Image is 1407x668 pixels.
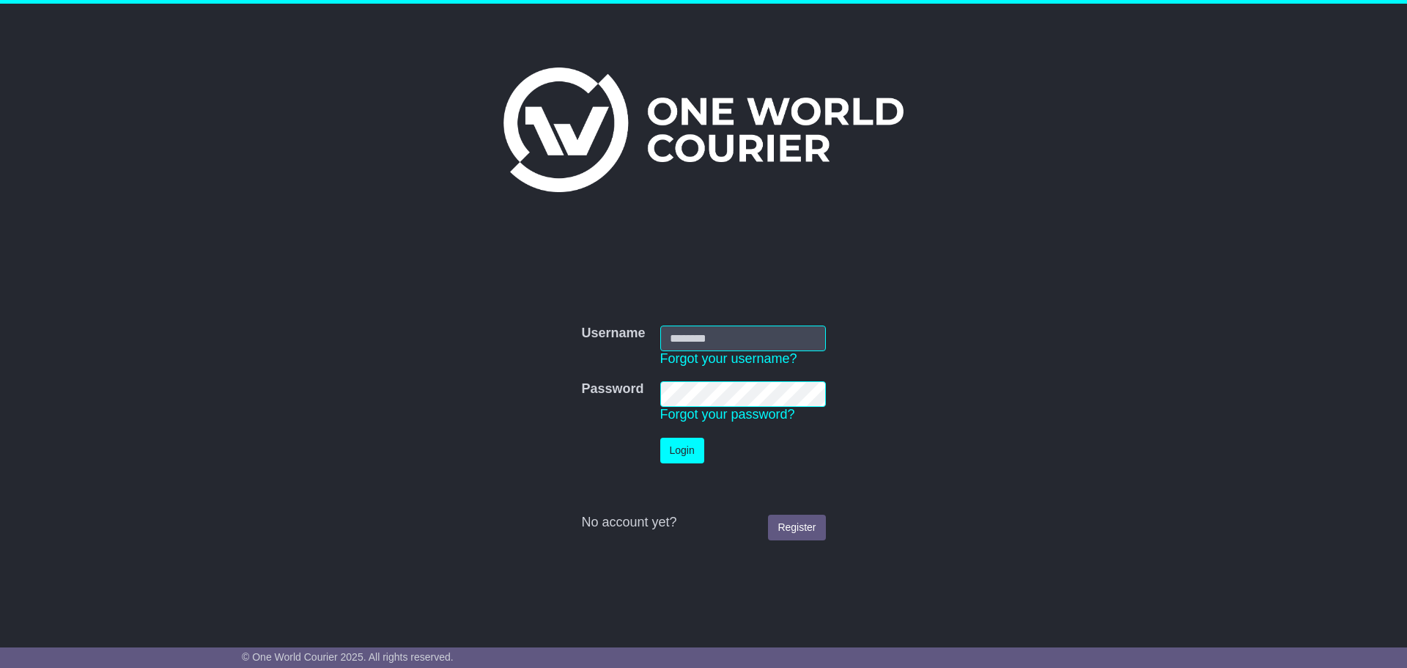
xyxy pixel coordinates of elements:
label: Username [581,326,645,342]
img: One World [503,67,904,192]
div: No account yet? [581,515,825,531]
a: Forgot your password? [660,407,795,422]
label: Password [581,381,643,397]
span: © One World Courier 2025. All rights reserved. [242,651,454,663]
button: Login [660,438,704,463]
a: Forgot your username? [660,351,797,366]
a: Register [768,515,825,540]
